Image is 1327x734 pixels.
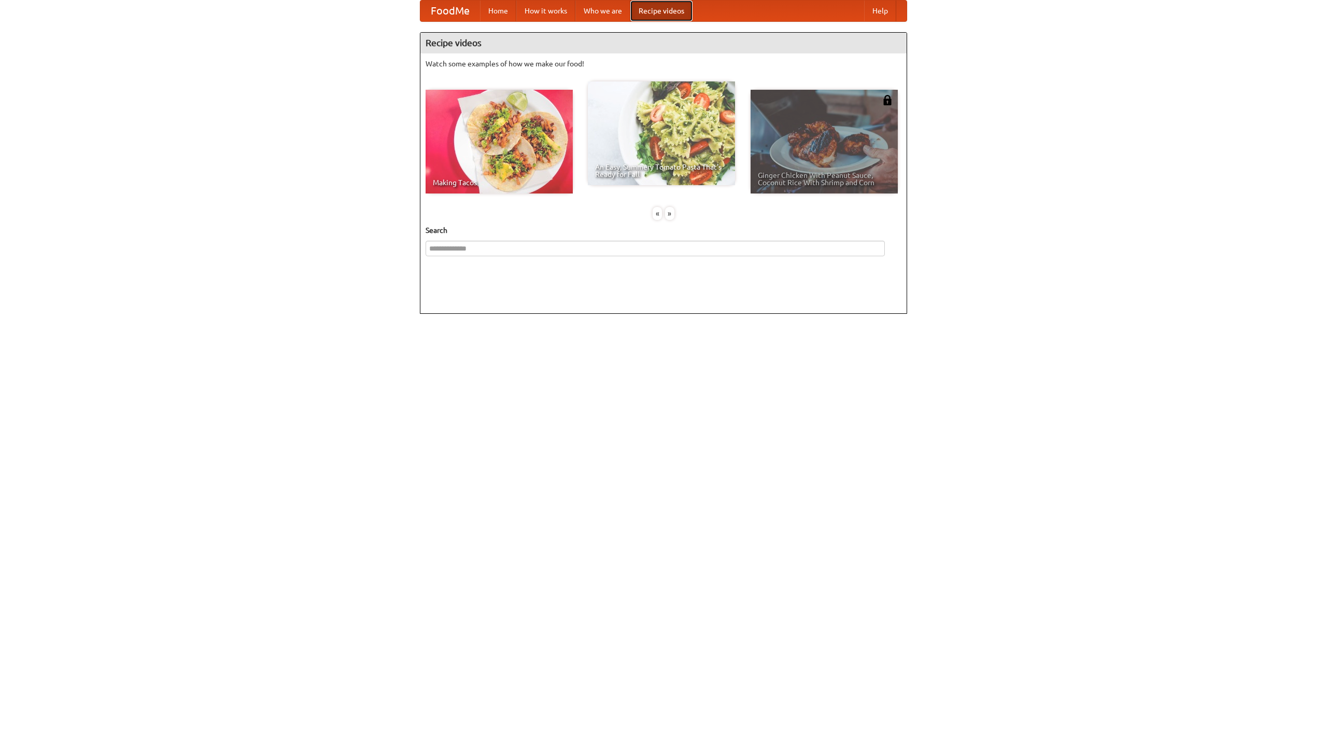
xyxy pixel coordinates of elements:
a: Help [864,1,896,21]
a: How it works [516,1,575,21]
img: 483408.png [882,95,893,105]
a: Recipe videos [630,1,693,21]
div: « [653,207,662,220]
span: Making Tacos [433,179,566,186]
a: Making Tacos [426,90,573,193]
h5: Search [426,225,901,236]
div: » [665,207,674,220]
a: Home [480,1,516,21]
a: An Easy, Summery Tomato Pasta That's Ready for Fall [588,81,735,185]
a: Who we are [575,1,630,21]
p: Watch some examples of how we make our food! [426,59,901,69]
a: FoodMe [420,1,480,21]
span: An Easy, Summery Tomato Pasta That's Ready for Fall [595,163,728,178]
h4: Recipe videos [420,33,907,53]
